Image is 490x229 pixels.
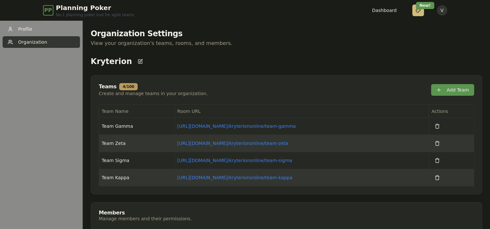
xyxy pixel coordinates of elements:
a: [URL][DOMAIN_NAME]/kryteriononline/team-gamma [177,124,296,129]
a: [URL][DOMAIN_NAME]/kryteriononline/team-kappa [177,175,292,180]
h1: Organization Settings [91,28,482,39]
div: 4 / 100 [119,83,138,90]
div: Teams [99,83,208,90]
span: Team Zeta [102,140,126,147]
th: Room URL [175,105,429,118]
span: PP [44,6,52,14]
span: Team Kappa [102,174,129,181]
a: Profile [3,23,80,35]
span: No.1 planning poker tool for agile teams [56,12,134,17]
span: Planning Poker [56,3,134,12]
a: [URL][DOMAIN_NAME]/kryteriononline/team-sigma [177,158,292,163]
a: PPPlanning PokerNo.1 planning poker tool for agile teams [43,3,134,17]
span: Team Gamma [102,123,133,129]
th: Actions [429,105,474,118]
a: Dashboard [372,7,397,14]
div: Create and manage teams in your organization. [99,90,208,97]
a: Organization [3,36,80,48]
div: New! [416,2,434,9]
div: Members [99,210,192,215]
span: Team Sigma [102,157,129,164]
p: Kryterion [91,56,132,67]
a: [URL][DOMAIN_NAME]/kryteriononline/team-zeta [177,141,288,146]
button: V [437,5,447,16]
div: Manage members and their permissions. [99,215,192,222]
button: Add Team [431,84,474,96]
th: Team Name [99,105,175,118]
p: View your organization's teams, rooms, and members. [91,39,482,48]
button: New! [412,5,424,16]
